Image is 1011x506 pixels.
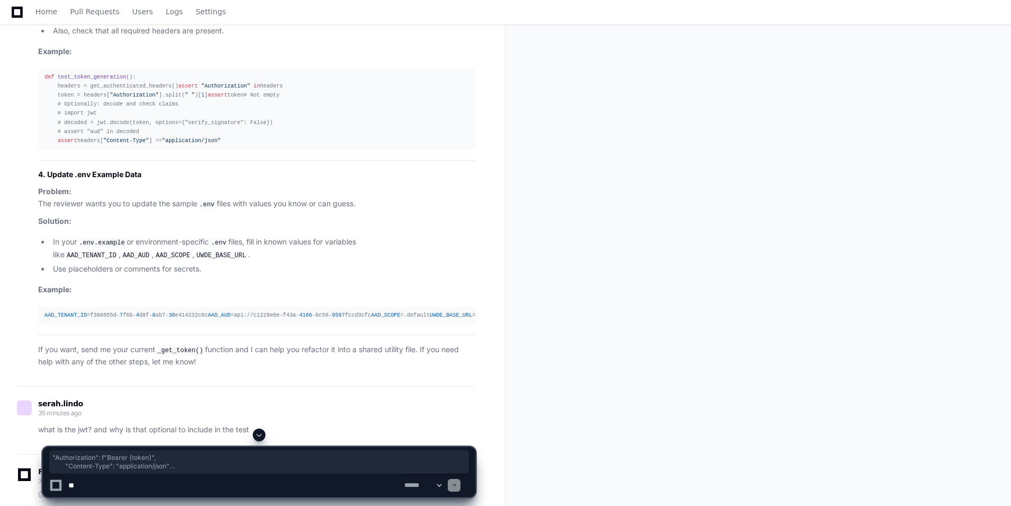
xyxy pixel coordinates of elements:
span: AAD_TENANT_ID [45,312,87,318]
code: AAD_TENANT_ID [65,251,119,260]
li: Use placeholders or comments for secrets. [50,263,475,275]
span: Home [36,8,57,15]
span: AAD_SCOPE [371,312,400,318]
span: serah.lindo [38,399,83,408]
span: "application/json" [162,137,221,144]
span: Pull Requests [70,8,119,15]
span: AAD_AUD [208,312,230,318]
span: 4 [136,312,139,318]
span: # decoded = jwt.decode(token, options={"verify_signature": False}) [58,119,273,126]
span: Users [132,8,153,15]
code: UWDE_BASE_URL [194,251,249,260]
span: 7 [120,312,123,318]
span: "Authorization" [201,83,250,89]
span: 1 [201,92,205,98]
span: # import jwt [58,110,97,116]
span: test_token_generation [58,74,126,80]
p: If you want, send me your current function and I can help you refactor it into a shared utility f... [38,344,475,368]
span: 35 minutes ago [38,409,82,417]
span: assert [179,83,198,89]
span: 4166 [299,312,313,318]
span: assert [208,92,227,98]
div: =f396055d- f6b- d8f- ab7- e414232c6c =api://c1229e6e-f43a- -bc56- fccd3cfc =.default =[URL][DOMAI... [45,311,469,320]
strong: Example: [38,47,72,56]
span: "Authorization": f"Bearer {token}", "Content-Type": "application/json" } test_auth_only.py from .... [52,453,466,470]
p: The reviewer wants you to update the sample files with values you know or can guess. [38,186,475,210]
span: def [45,74,54,80]
span: 8 [152,312,155,318]
span: assert [58,137,77,144]
li: In your or environment-specific files, fill in known values for variables like , , , . [50,236,475,261]
div: (): headers = get_authenticated_headers() headers token = headers[ ].split( )[ ] token headers[ ] == [45,73,469,145]
span: "Content-Type" [103,137,149,144]
span: # Optionally: decode and check claims [58,101,179,107]
code: .env [209,238,228,248]
span: Settings [196,8,226,15]
span: # Not empty [244,92,280,98]
code: AAD_AUD [121,251,152,260]
li: Also, check that all required headers are present. [50,25,475,37]
strong: Problem: [38,187,72,196]
span: "Authorization" [110,92,158,98]
h2: 4. Update .env Example Data [38,169,475,180]
code: AAD_SCOPE [154,251,192,260]
code: _get_token() [155,346,205,355]
span: " " [185,92,194,98]
strong: Example: [38,285,72,294]
span: in [253,83,260,89]
span: UWDE_BASE_URL [430,312,472,318]
p: what is the jwt? and why is that optional to include in the test [38,424,475,436]
span: Logs [166,8,183,15]
code: .env [197,200,217,210]
span: 9597 [332,312,345,318]
code: .env.example [77,238,127,248]
span: # assert "aud" in decoded [58,128,139,135]
span: 30 [169,312,175,318]
strong: Solution: [38,216,72,225]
